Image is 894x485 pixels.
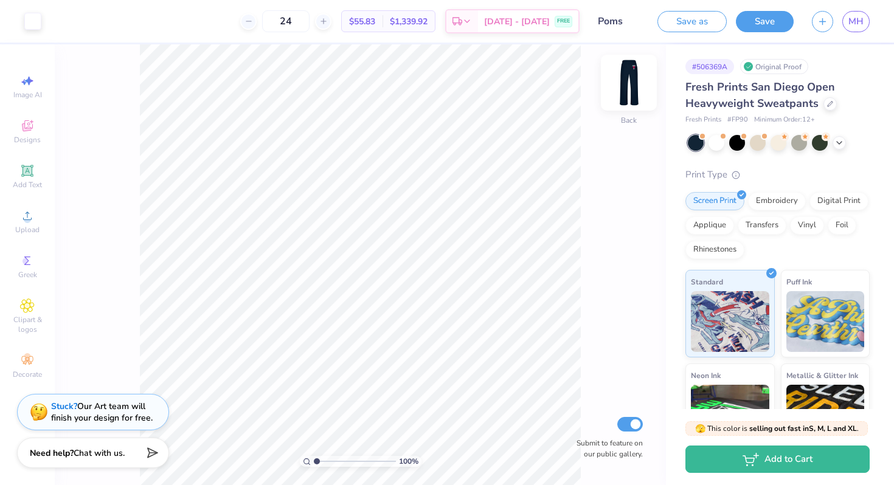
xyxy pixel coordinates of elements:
[685,445,870,473] button: Add to Cart
[754,115,815,125] span: Minimum Order: 12 +
[657,11,727,32] button: Save as
[691,291,769,352] img: Standard
[74,447,125,459] span: Chat with us.
[691,385,769,445] img: Neon Ink
[786,275,812,288] span: Puff Ink
[605,58,653,107] img: Back
[848,15,864,29] span: MH
[30,447,74,459] strong: Need help?
[570,438,643,459] label: Submit to feature on our public gallery.
[685,216,734,235] div: Applique
[589,9,648,33] input: Untitled Design
[786,369,858,382] span: Metallic & Glitter Ink
[51,401,77,412] strong: Stuck?
[484,15,550,28] span: [DATE] - [DATE]
[691,275,723,288] span: Standard
[262,10,310,32] input: – –
[349,15,375,28] span: $55.83
[685,59,734,74] div: # 506369A
[828,216,856,235] div: Foil
[748,192,806,210] div: Embroidery
[695,423,859,434] span: This color is .
[14,135,41,145] span: Designs
[685,192,744,210] div: Screen Print
[809,192,868,210] div: Digital Print
[13,370,42,379] span: Decorate
[557,17,570,26] span: FREE
[685,168,870,182] div: Print Type
[6,315,49,334] span: Clipart & logos
[727,115,748,125] span: # FP90
[685,241,744,259] div: Rhinestones
[399,456,418,467] span: 100 %
[13,180,42,190] span: Add Text
[790,216,824,235] div: Vinyl
[685,115,721,125] span: Fresh Prints
[18,270,37,280] span: Greek
[685,80,835,111] span: Fresh Prints San Diego Open Heavyweight Sweatpants
[740,59,808,74] div: Original Proof
[390,15,428,28] span: $1,339.92
[691,369,721,382] span: Neon Ink
[738,216,786,235] div: Transfers
[749,424,857,433] strong: selling out fast in S, M, L and XL
[695,423,705,435] span: 🫣
[15,225,40,235] span: Upload
[786,291,865,352] img: Puff Ink
[621,115,637,126] div: Back
[13,90,42,100] span: Image AI
[786,385,865,445] img: Metallic & Glitter Ink
[736,11,794,32] button: Save
[842,11,870,32] a: MH
[51,401,153,424] div: Our Art team will finish your design for free.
